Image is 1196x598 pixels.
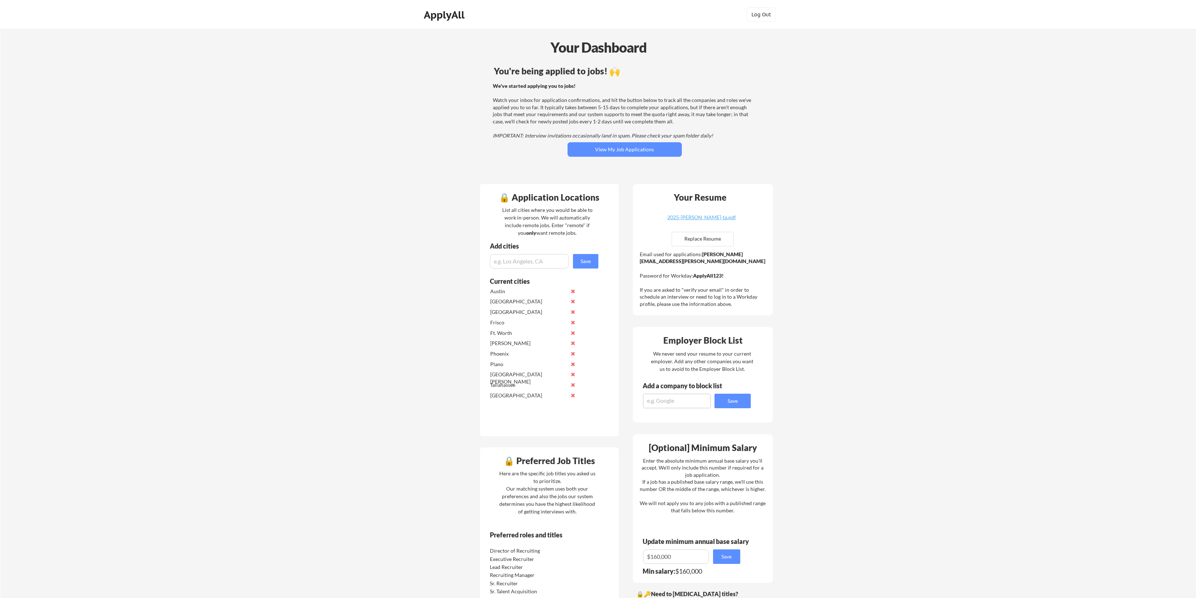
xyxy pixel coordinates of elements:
button: View My Job Applications [568,142,682,157]
div: Email used for applications: Password for Workday: If you are asked to "verify your email" in ord... [640,251,768,308]
div: Lead Recruiter [490,564,566,571]
div: Here are the specific job titles you asked us to prioritize. Our matching system uses both your p... [497,470,597,515]
strong: Need to [MEDICAL_DATA] titles? [651,590,738,597]
div: Enter the absolute minimum annual base salary you'll accept. We'll only include this number if re... [640,457,766,514]
div: Executive Recruiter [490,556,566,563]
div: $160,000 [643,568,745,574]
div: Sr. Talent Acquisition [490,588,566,595]
strong: Min salary: [643,567,675,575]
button: Save [714,394,751,408]
input: E.g. $100,000 [643,549,709,564]
div: 2025-[PERSON_NAME]-ta.pdf [659,215,745,220]
em: IMPORTANT: Interview invitations occasionally land in spam. Please check your spam folder daily! [493,132,713,139]
div: [PERSON_NAME] [490,340,567,347]
div: Sr. Recruiter [490,580,566,587]
div: Austin [490,288,567,295]
div: Add a company to block list [643,382,733,389]
div: Add cities [490,243,600,249]
div: You're being applied to jobs! 🙌 [494,67,755,75]
div: List all cities where you would be able to work in-person. We will automatically include remote j... [497,206,597,237]
div: 🔒 Application Locations [482,193,617,202]
div: Ft. Worth [490,329,567,337]
div: Your Resume [664,193,736,202]
div: Watch your inbox for application confirmations, and hit the button below to track all the compani... [493,82,754,139]
div: Update minimum annual base salary [643,538,751,545]
button: Log Out [747,7,776,22]
div: Your Dashboard [1,37,1196,58]
div: [GEOGRAPHIC_DATA] [490,308,567,316]
a: 2025-[PERSON_NAME]-ta.pdf [659,215,745,226]
div: Phoenix [490,350,567,357]
strong: only [526,230,536,236]
div: Preferred roles and titles [490,532,589,538]
strong: We've started applying you to jobs! [493,83,576,89]
div: Plano [490,361,567,368]
button: Save [573,254,598,269]
strong: [PERSON_NAME][EMAIL_ADDRESS][PERSON_NAME][DOMAIN_NAME] [640,251,765,265]
div: [GEOGRAPHIC_DATA][PERSON_NAME] [490,371,567,385]
div: Recruiting Manager [490,572,566,579]
div: 🔒 Preferred Job Titles [482,456,617,465]
div: [Optional] Minimum Salary [635,443,770,452]
button: Save [713,549,740,564]
strong: ApplyAll123! [693,273,724,279]
div: ApplyAll [424,9,467,21]
div: Current cities [490,278,590,284]
div: [GEOGRAPHIC_DATA] [490,392,567,399]
div: Frisco [490,319,567,326]
div: We never send your resume to your current employer. Add any other companies you want us to avoid ... [651,350,754,373]
div: Employer Block List [636,336,771,345]
input: e.g. Los Angeles, CA [490,254,569,269]
div: Director of Recruiting [490,547,566,554]
div: [GEOGRAPHIC_DATA] [490,298,567,305]
div: Tallahassee [490,381,567,389]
